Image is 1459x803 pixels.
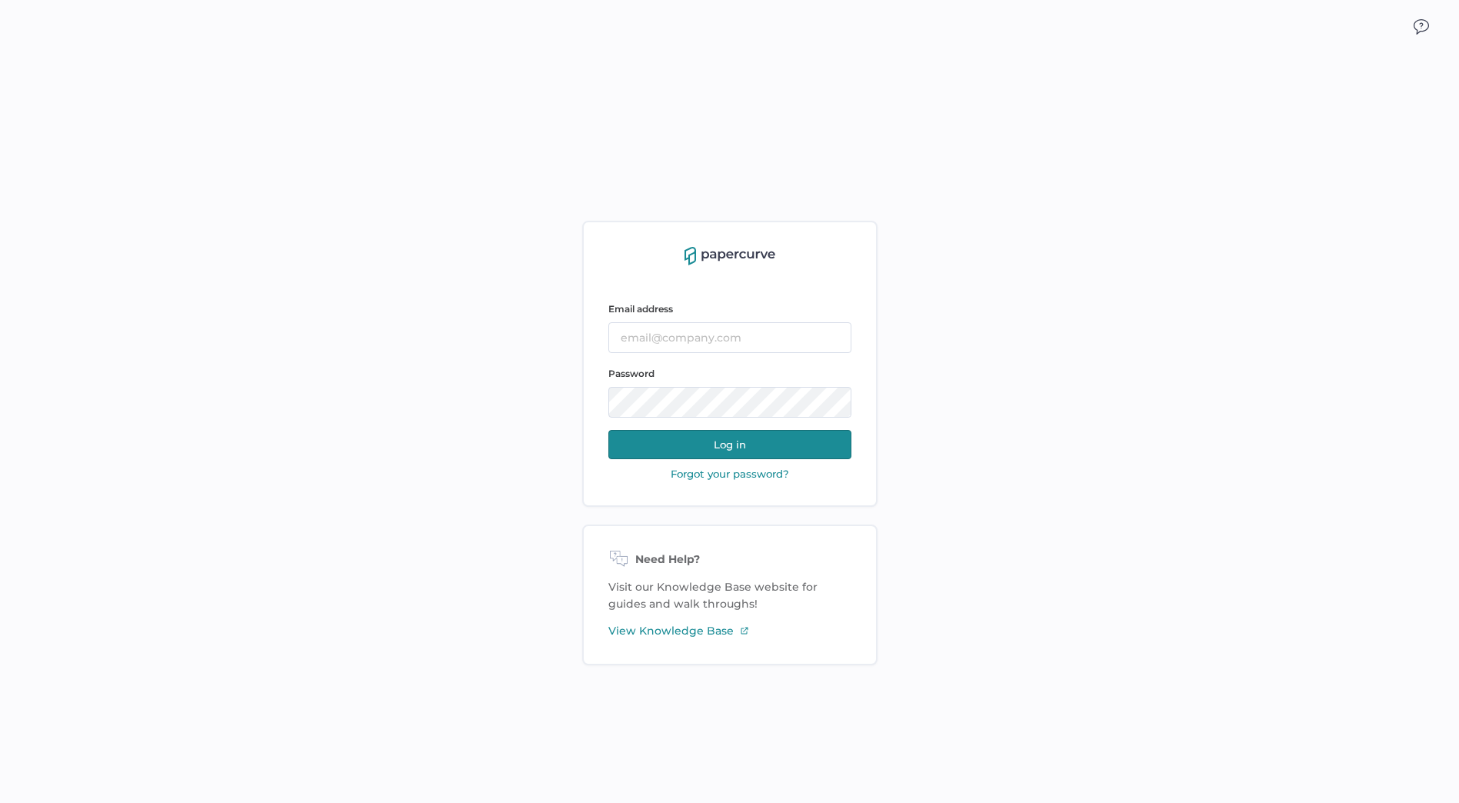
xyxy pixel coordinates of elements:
input: email@company.com [608,322,851,353]
span: Email address [608,303,673,315]
img: papercurve-logo-colour.7244d18c.svg [685,247,775,265]
span: Password [608,368,655,379]
img: external-link-icon-3.58f4c051.svg [740,626,749,635]
div: Need Help? [608,551,851,569]
span: View Knowledge Base [608,622,734,639]
button: Forgot your password? [666,467,794,481]
img: icon_chat.2bd11823.svg [1414,19,1429,35]
div: Visit our Knowledge Base website for guides and walk throughs! [582,525,878,665]
img: need-help-icon.d526b9f7.svg [608,551,629,569]
button: Log in [608,430,851,459]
